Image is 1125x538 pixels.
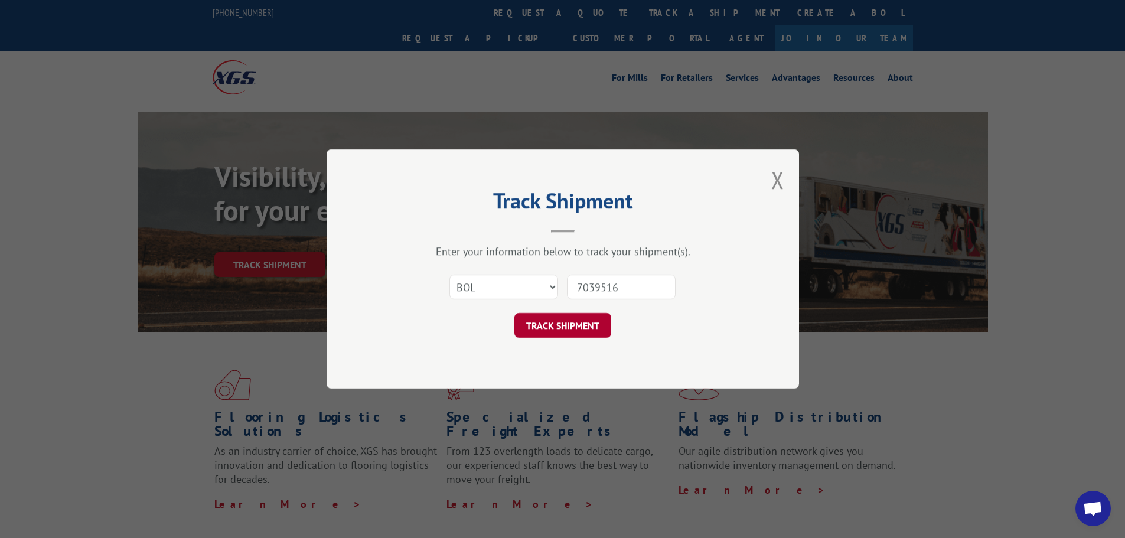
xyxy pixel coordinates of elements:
input: Number(s) [567,275,676,299]
button: Close modal [771,164,784,195]
h2: Track Shipment [386,193,740,215]
div: Open chat [1075,491,1111,526]
button: TRACK SHIPMENT [514,313,611,338]
div: Enter your information below to track your shipment(s). [386,244,740,258]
